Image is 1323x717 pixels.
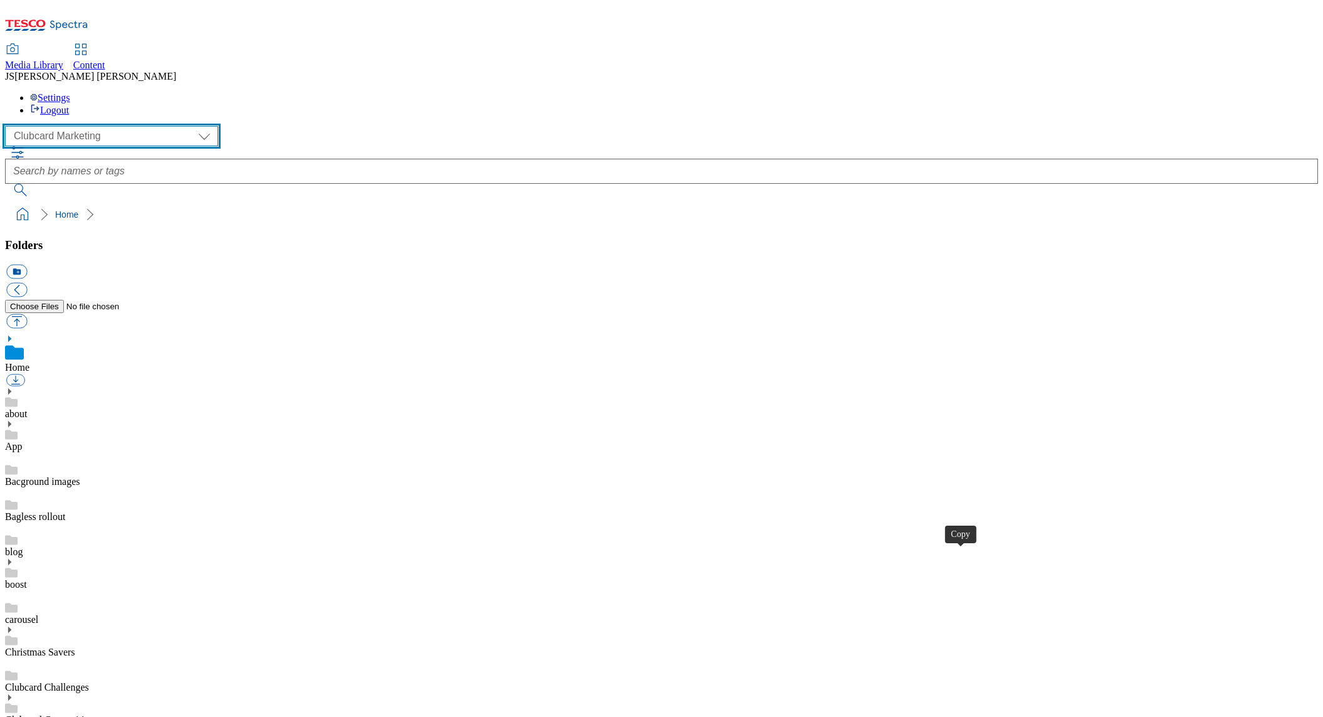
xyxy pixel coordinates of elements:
[55,210,78,220] a: Home
[13,204,33,225] a: home
[5,238,1318,252] h3: Folders
[5,441,23,452] a: App
[5,682,89,693] a: Clubcard Challenges
[5,203,1318,226] nav: breadcrumb
[5,511,65,522] a: Bagless rollout
[73,45,105,71] a: Content
[5,614,38,625] a: carousel
[5,45,63,71] a: Media Library
[5,476,80,487] a: Bacground images
[5,546,23,557] a: blog
[5,579,27,590] a: boost
[5,60,63,70] span: Media Library
[73,60,105,70] span: Content
[5,71,14,82] span: JS
[30,105,69,115] a: Logout
[5,408,28,419] a: about
[5,159,1318,184] input: Search by names or tags
[5,647,75,657] a: Christmas Savers
[30,92,70,103] a: Settings
[5,362,29,373] a: Home
[14,71,176,82] span: [PERSON_NAME] [PERSON_NAME]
